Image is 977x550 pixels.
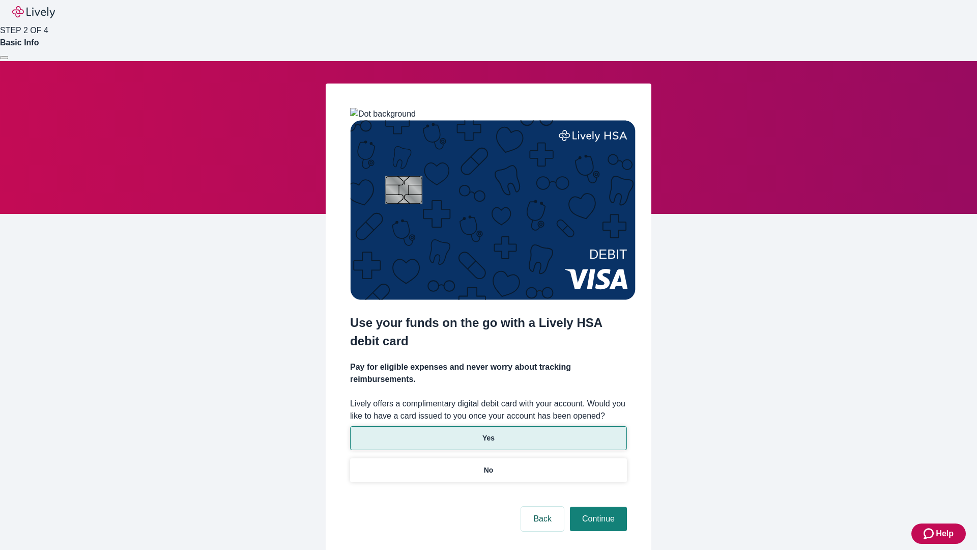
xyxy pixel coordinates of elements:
[924,528,936,540] svg: Zendesk support icon
[521,507,564,531] button: Back
[911,524,966,544] button: Zendesk support iconHelp
[350,108,416,120] img: Dot background
[570,507,627,531] button: Continue
[350,426,627,450] button: Yes
[350,361,627,386] h4: Pay for eligible expenses and never worry about tracking reimbursements.
[350,458,627,482] button: No
[350,120,636,300] img: Debit card
[12,6,55,18] img: Lively
[936,528,954,540] span: Help
[482,433,495,444] p: Yes
[350,314,627,350] h2: Use your funds on the go with a Lively HSA debit card
[484,465,494,476] p: No
[350,398,627,422] label: Lively offers a complimentary digital debit card with your account. Would you like to have a card...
